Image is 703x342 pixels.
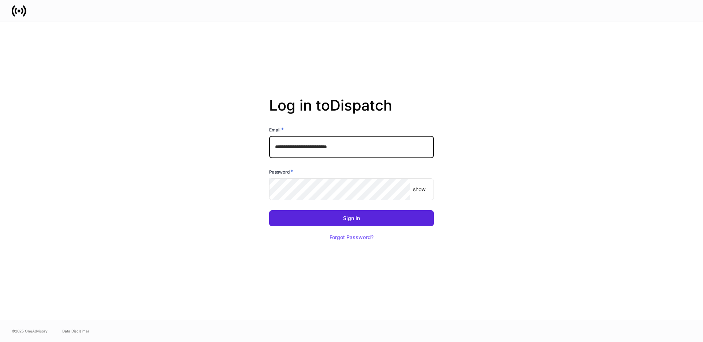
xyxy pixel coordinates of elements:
h6: Email [269,126,284,133]
div: Forgot Password? [330,235,373,240]
h6: Password [269,168,293,175]
h2: Log in to Dispatch [269,97,434,126]
a: Data Disclaimer [62,328,89,334]
button: Forgot Password? [320,229,383,245]
span: © 2025 OneAdvisory [12,328,48,334]
button: Sign In [269,210,434,226]
div: Sign In [343,216,360,221]
p: show [413,186,425,193]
